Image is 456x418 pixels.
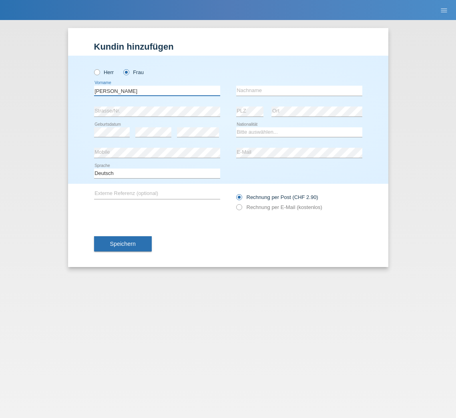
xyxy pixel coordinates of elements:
[123,69,144,75] label: Frau
[440,6,448,14] i: menu
[236,194,241,204] input: Rechnung per Post (CHF 2.90)
[236,204,322,210] label: Rechnung per E-Mail (kostenlos)
[94,69,114,75] label: Herr
[94,69,99,74] input: Herr
[436,8,452,12] a: menu
[94,236,152,251] button: Speichern
[110,241,136,247] span: Speichern
[94,42,362,52] h1: Kundin hinzufügen
[236,194,318,200] label: Rechnung per Post (CHF 2.90)
[236,204,241,214] input: Rechnung per E-Mail (kostenlos)
[123,69,129,74] input: Frau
